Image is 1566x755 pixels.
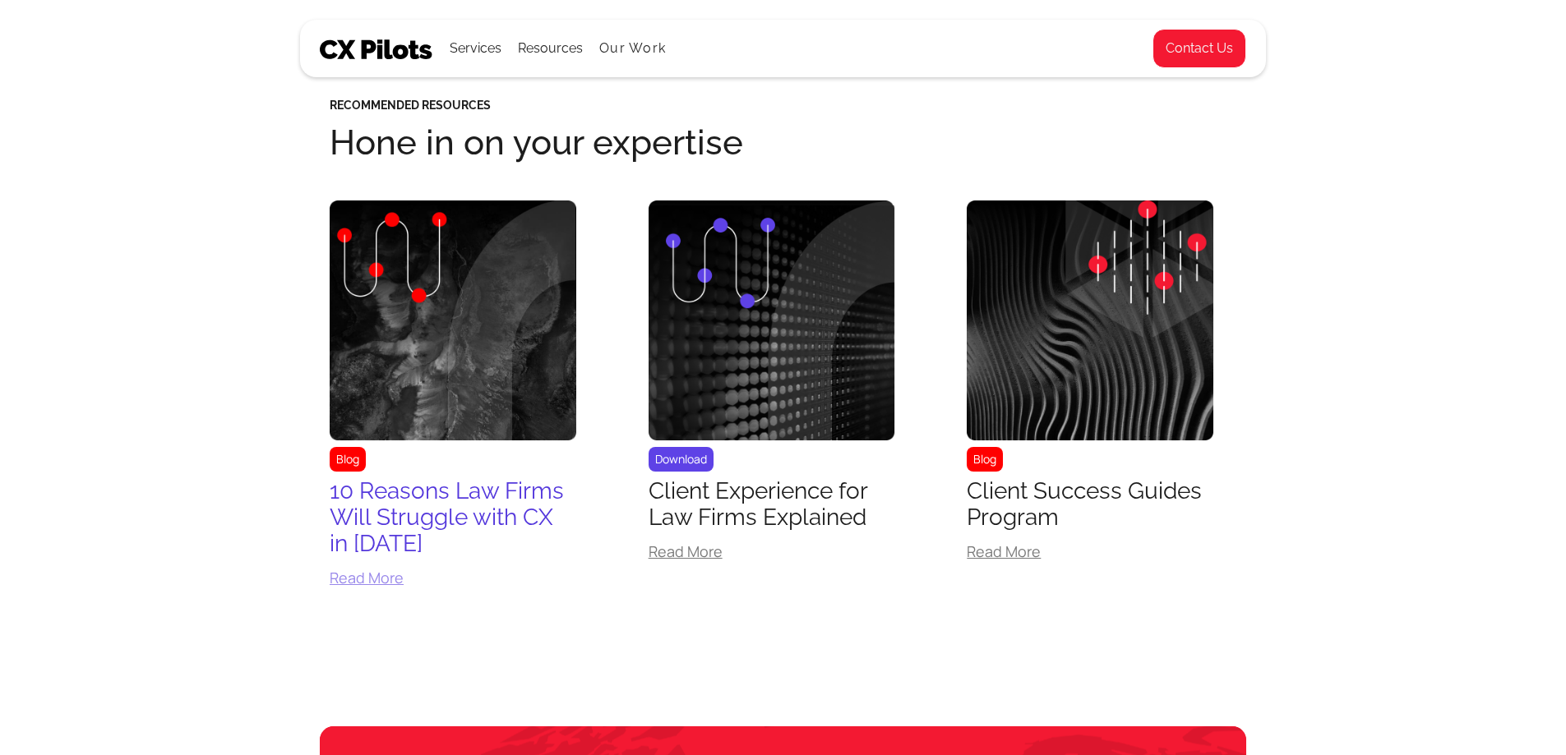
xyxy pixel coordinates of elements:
[649,447,714,472] div: Download
[330,478,576,557] div: 10 Reasons Law Firms Will Struggle with CX in [DATE]
[967,200,1213,572] a: BlogClient Success Guides ProgramRead More
[518,21,583,76] div: Resources
[330,200,576,598] a: Blog10 Reasons Law Firms Will Struggle with CX in [DATE]Read More
[330,447,366,472] div: Blog
[330,570,576,585] div: Read More
[649,544,895,559] div: Read More
[967,544,1213,559] div: Read More
[967,447,1003,472] div: Blog
[330,124,1236,161] h2: Hone in on your expertise
[330,99,1236,111] h5: Recommended Resources
[599,41,666,56] a: Our Work
[649,200,895,572] a: DownloadClient Experience for Law Firms ExplainedRead More
[450,37,501,60] div: Services
[450,21,501,76] div: Services
[1153,29,1246,68] a: Contact Us
[649,478,895,531] div: Client Experience for Law Firms Explained
[518,37,583,60] div: Resources
[967,478,1213,531] div: Client Success Guides Program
